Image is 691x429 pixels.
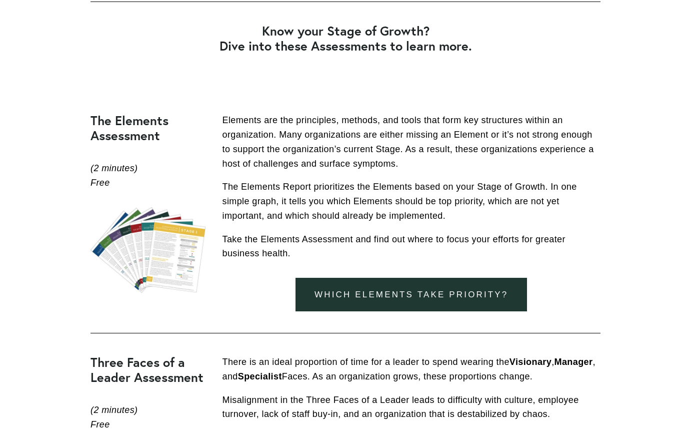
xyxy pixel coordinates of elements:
strong: Manager [554,357,593,367]
strong: Know your Stage of Growth? Dive into these Assessments to learn more. [219,23,472,54]
p: Take the Elements Assessment and find out where to focus your efforts for greater business health. [222,232,601,261]
p: Misalignment in the Three Faces of a Leader leads to difficulty with culture, employee turnover, ... [222,393,601,422]
strong: Specialist [238,371,282,381]
a: Which elements take priority? [295,278,527,311]
strong: Three Faces of a Leader Assessment [90,354,203,385]
p: The Elements Report prioritizes the Elements based on your Stage of Growth. In one simple graph, ... [222,180,601,223]
strong: Visionary [509,357,551,367]
strong: The Elements Assessment [90,112,172,144]
em: (2 minutes) Free [90,163,137,188]
p: There is an ideal proportion of time for a leader to spend wearing the , , and Faces. As an organ... [222,355,601,384]
p: Elements are the principles, methods, and tools that form key structures within an organization. ... [222,113,601,171]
